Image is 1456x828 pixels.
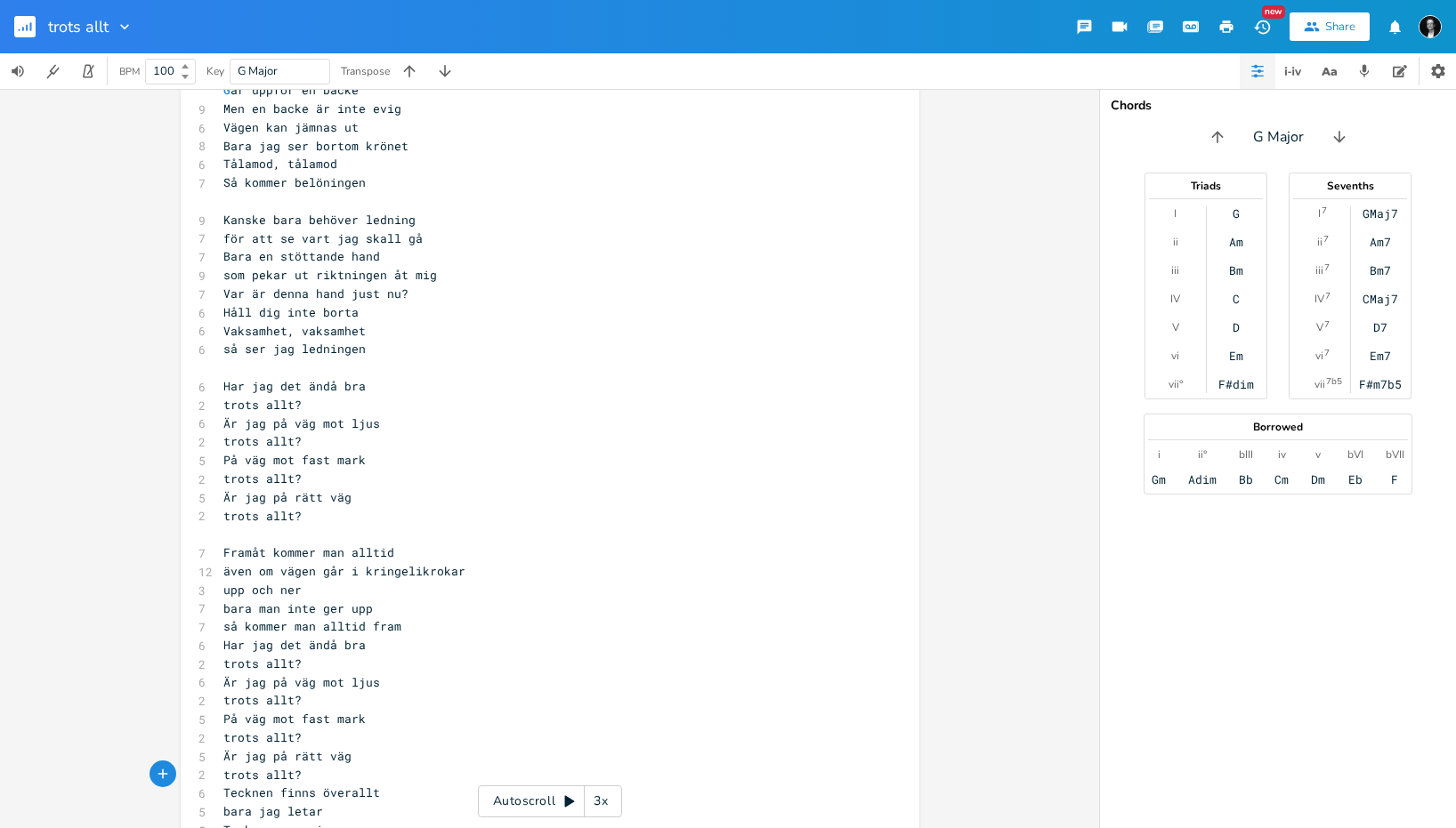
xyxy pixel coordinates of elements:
[223,674,380,690] span: Är jag på väg mot ljus
[1323,232,1329,246] sup: 7
[223,230,423,246] span: för att se vart jag skall gå
[223,248,380,264] span: Bara en stöttande hand
[1370,349,1391,363] div: Em7
[1198,447,1207,462] div: ii°
[1325,19,1355,35] div: Share
[223,767,302,783] span: trots allt?
[223,692,302,708] span: trots allt?
[1348,472,1363,486] div: Eb
[1386,447,1404,462] div: bVII
[1145,181,1266,191] div: Triads
[223,711,366,727] span: På väg mot fast mark
[223,82,231,98] span: G
[223,397,302,413] span: trots allt?
[1370,263,1391,277] div: Bm7
[206,66,224,76] div: Key
[1315,447,1321,462] div: v
[223,378,366,394] span: Har jag det ändå bra
[223,508,302,524] span: trots allt?
[1370,235,1391,249] div: Am7
[223,803,323,819] span: bara jag letar
[1290,181,1411,191] div: Sevenths
[1359,377,1402,391] div: F#m7b5
[1391,472,1398,486] div: F
[223,212,416,228] span: Kanske bara behöver ledning
[1315,349,1323,363] div: vi
[1174,206,1177,221] div: I
[223,618,401,634] span: så kommer man alltid fram
[1244,11,1280,43] button: New
[1158,447,1161,462] div: i
[1315,263,1323,277] div: iii
[1218,377,1254,391] div: F#dim
[1229,263,1243,277] div: Bm
[223,119,359,135] span: Vägen kan jämnas ut
[223,82,359,98] span: år uppför en backe
[1322,204,1327,218] sup: 7
[1363,206,1398,221] div: GMaj7
[1171,349,1179,363] div: vi
[1314,292,1324,306] div: IV
[1233,206,1240,221] div: G
[478,785,622,817] div: Autoscroll
[1318,206,1321,221] div: I
[223,489,352,505] span: Är jag på rätt väg
[1239,472,1253,486] div: Bb
[223,452,366,468] span: På väg mot fast mark
[1253,127,1304,148] span: G Major
[1311,472,1325,486] div: Dm
[1278,447,1286,462] div: iv
[1172,320,1179,334] div: V
[1145,422,1412,432] div: Borrowed
[1363,292,1398,306] div: CMaj7
[223,655,302,671] span: trots allt?
[585,785,617,817] div: 3x
[238,63,278,79] span: G Major
[1262,5,1285,19] div: New
[223,174,366,190] span: Så kommer belöningen
[1274,472,1289,486] div: Cm
[223,156,337,172] span: Tålamod, tålamod
[223,285,408,301] span: Var är denna hand just nu?
[223,784,380,800] span: Tecknen finns överallt
[223,100,401,117] span: Men en backe är inte evig
[223,138,408,154] span: Bara jag ser bortom krönet
[223,637,366,653] span: Har jag det ändå bra
[1347,447,1363,462] div: bVI
[223,563,465,579] span: även om vägen går i kringelikrokar
[1233,320,1240,334] div: D
[223,729,302,745] span: trots allt?
[1325,289,1331,303] sup: 7
[1373,320,1387,334] div: D7
[1239,447,1253,462] div: bIII
[1173,235,1178,249] div: ii
[1324,346,1330,360] sup: 7
[1314,377,1325,391] div: vii
[223,341,366,357] span: så ser jag ledningen
[1324,318,1330,332] sup: 7
[119,67,140,76] div: BPM
[1324,261,1330,275] sup: 7
[1233,292,1240,306] div: C
[1171,263,1179,277] div: iii
[341,66,390,76] div: Transpose
[223,304,359,320] span: Håll dig inte borta
[1170,292,1180,306] div: IV
[1317,235,1323,249] div: ii
[223,323,366,339] span: Vaksamhet, vaksamhet
[223,433,302,449] span: trots allt?
[1152,472,1166,486] div: Gm
[1316,320,1323,334] div: V
[1169,377,1183,391] div: vii°
[48,19,109,35] span: trots allt
[1229,349,1243,363] div: Em
[1419,15,1442,38] img: Marianne Milde
[1111,100,1445,112] div: Chords
[1229,235,1243,249] div: Am
[223,748,352,764] span: Är jag på rätt väg
[1290,12,1370,41] button: Share
[1188,472,1217,486] div: Adim
[223,600,373,616] span: bara man inte ger upp
[1326,374,1342,389] sup: 7b5
[223,582,302,598] span: upp och ner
